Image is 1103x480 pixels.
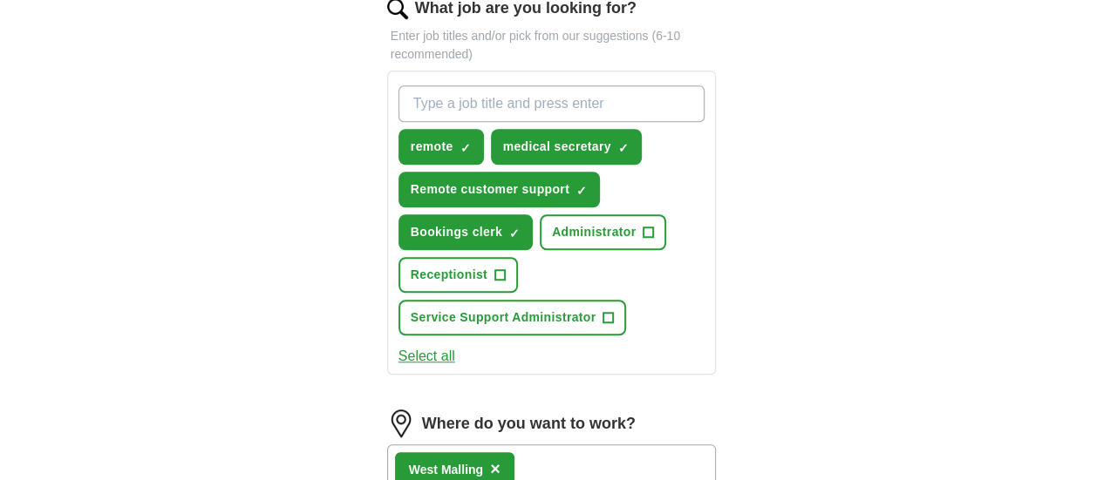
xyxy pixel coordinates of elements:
[409,461,483,479] div: West Malling
[411,266,487,284] span: Receptionist
[540,214,666,250] button: Administrator
[503,138,611,156] span: medical secretary
[618,141,629,155] span: ✓
[387,409,415,437] img: location.png
[509,226,520,240] span: ✓
[422,412,636,436] label: Where do you want to work?
[398,172,600,207] button: Remote customer support✓
[411,138,453,156] span: remote
[460,141,471,155] span: ✓
[398,300,627,335] button: Service Support Administrator
[411,180,569,199] span: Remote customer support
[398,257,518,293] button: Receptionist
[398,346,455,367] button: Select all
[411,308,596,327] span: Service Support Administrator
[490,459,500,478] span: ×
[398,214,533,250] button: Bookings clerk✓
[398,129,484,165] button: remote✓
[491,129,642,165] button: medical secretary✓
[387,27,717,64] p: Enter job titles and/or pick from our suggestions (6-10 recommended)
[411,223,502,241] span: Bookings clerk
[576,184,587,198] span: ✓
[552,223,636,241] span: Administrator
[398,85,705,122] input: Type a job title and press enter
